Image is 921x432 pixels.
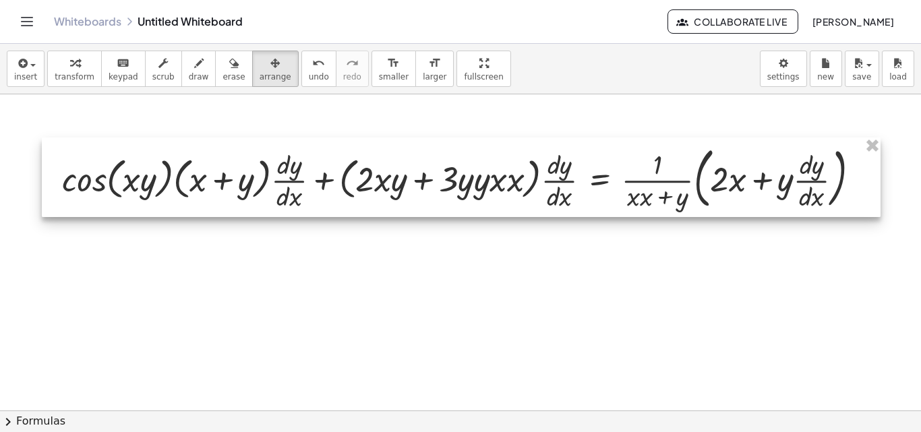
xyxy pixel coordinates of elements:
button: format_sizelarger [415,51,454,87]
i: redo [346,55,359,71]
button: redoredo [336,51,369,87]
button: keyboardkeypad [101,51,146,87]
button: erase [215,51,252,87]
button: settings [760,51,807,87]
span: smaller [379,72,409,82]
a: Whiteboards [54,15,121,28]
button: load [882,51,914,87]
i: format_size [428,55,441,71]
span: settings [767,72,800,82]
span: keypad [109,72,138,82]
span: draw [189,72,209,82]
span: arrange [260,72,291,82]
span: transform [55,72,94,82]
button: insert [7,51,44,87]
span: undo [309,72,329,82]
button: Collaborate Live [667,9,798,34]
span: erase [222,72,245,82]
span: larger [423,72,446,82]
button: save [845,51,879,87]
button: fullscreen [456,51,510,87]
span: redo [343,72,361,82]
i: format_size [387,55,400,71]
button: transform [47,51,102,87]
span: insert [14,72,37,82]
button: arrange [252,51,299,87]
span: [PERSON_NAME] [812,16,894,28]
span: fullscreen [464,72,503,82]
button: scrub [145,51,182,87]
button: draw [181,51,216,87]
span: new [817,72,834,82]
button: undoundo [301,51,336,87]
i: undo [312,55,325,71]
span: scrub [152,72,175,82]
span: load [889,72,907,82]
span: save [852,72,871,82]
button: [PERSON_NAME] [801,9,905,34]
button: new [810,51,842,87]
span: Collaborate Live [679,16,787,28]
button: format_sizesmaller [372,51,416,87]
button: Toggle navigation [16,11,38,32]
i: keyboard [117,55,129,71]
